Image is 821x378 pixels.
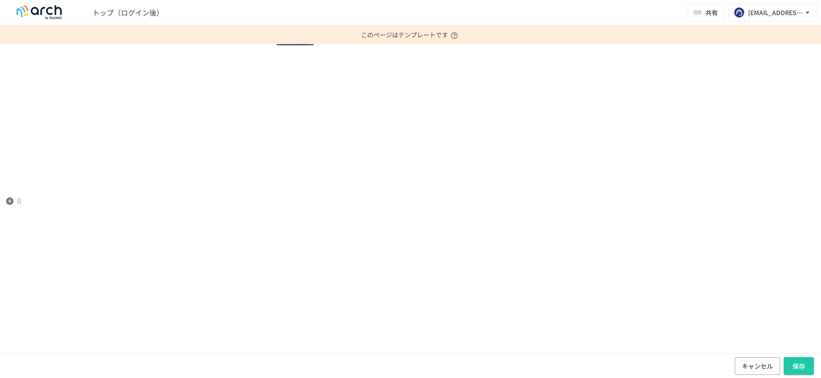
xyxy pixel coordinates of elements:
button: 共有 [688,4,725,21]
p: このページはテンプレートです [361,25,461,44]
a: Mizuho Innovation Award サンプル会社 の詳細を読む（新しいタブで開く） [255,38,295,47]
span: 共有 [705,8,718,17]
div: [EMAIL_ADDRESS][DOMAIN_NAME] [748,7,803,18]
button: キャンセル [735,357,780,375]
button: 保存 [784,357,814,375]
span: トップ（ログイン後） [92,7,164,18]
img: logo-default@2x-9cf2c760.svg [11,5,68,20]
button: [EMAIL_ADDRESS][DOMAIN_NAME] [729,4,817,21]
